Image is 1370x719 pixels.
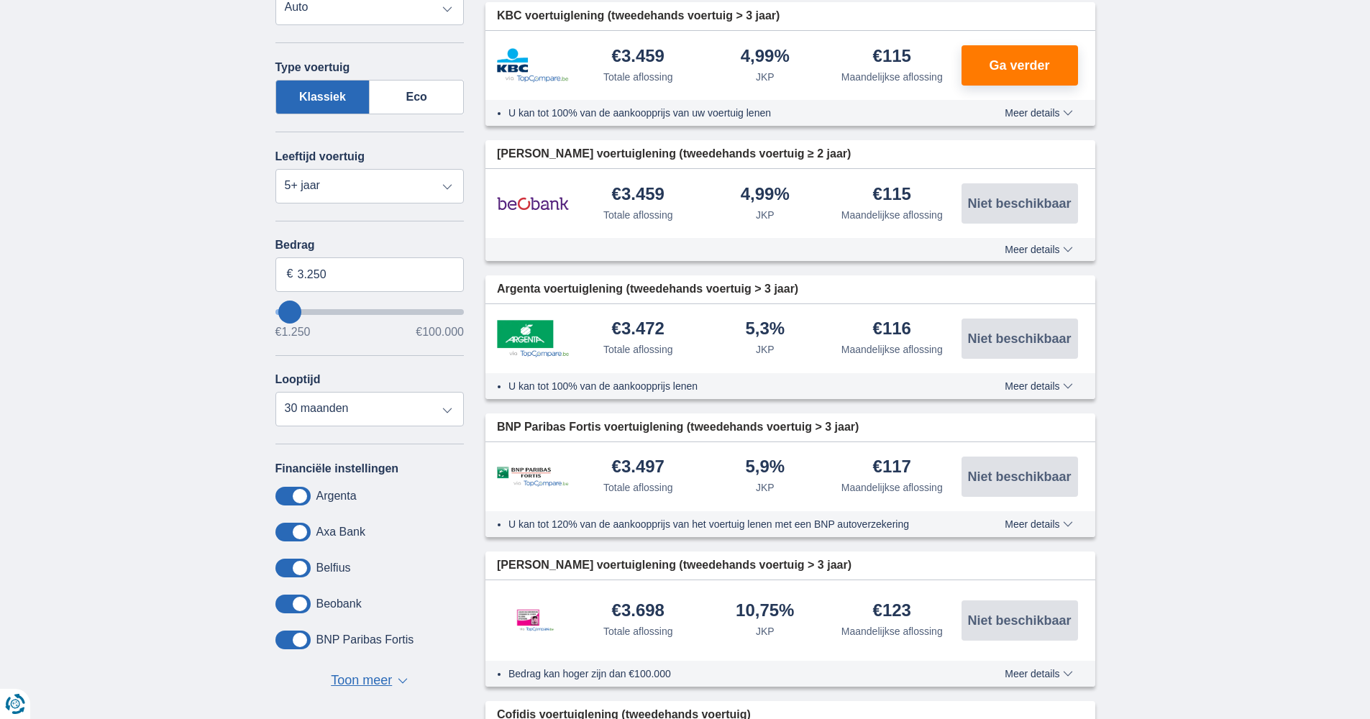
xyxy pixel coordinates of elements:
[287,266,293,283] span: €
[603,624,673,638] div: Totale aflossing
[1005,519,1072,529] span: Meer details
[1005,381,1072,391] span: Meer details
[612,186,665,205] div: €3.459
[497,467,569,487] img: product.pl.alt BNP Paribas Fortis
[497,48,569,83] img: product.pl.alt KBC
[508,517,952,531] li: U kan tot 120% van de aankoopprijs van het voertuig lenen met een BNP autoverzekering
[841,70,943,84] div: Maandelijkse aflossing
[994,518,1083,530] button: Meer details
[612,458,665,477] div: €3.497
[603,70,673,84] div: Totale aflossing
[873,186,911,205] div: €115
[603,208,673,222] div: Totale aflossing
[331,672,392,690] span: Toon meer
[745,320,785,339] div: 5,3%
[275,150,365,163] label: Leeftijd voertuig
[994,107,1083,119] button: Meer details
[316,490,357,503] label: Argenta
[756,342,775,357] div: JKP
[603,342,673,357] div: Totale aflossing
[967,197,1071,210] span: Niet beschikbaar
[497,557,851,574] span: [PERSON_NAME] voertuiglening (tweedehands voertuig > 3 jaar)
[316,597,362,610] label: Beobank
[841,624,943,638] div: Maandelijkse aflossing
[756,480,775,495] div: JKP
[873,602,911,621] div: €123
[967,470,1071,483] span: Niet beschikbaar
[275,462,399,475] label: Financiële instellingen
[275,80,370,114] label: Klassiek
[1005,244,1072,255] span: Meer details
[508,379,952,393] li: U kan tot 100% van de aankoopprijs lenen
[275,373,321,386] label: Looptijd
[962,600,1078,641] button: Niet beschikbaar
[612,602,665,621] div: €3.698
[275,61,350,74] label: Type voertuig
[275,326,311,338] span: €1.250
[497,146,851,162] span: [PERSON_NAME] voertuiglening (tweedehands voertuig ≥ 2 jaar)
[1005,669,1072,679] span: Meer details
[994,244,1083,255] button: Meer details
[994,668,1083,679] button: Meer details
[962,183,1078,224] button: Niet beschikbaar
[962,45,1078,86] button: Ga verder
[736,602,794,621] div: 10,75%
[873,47,911,67] div: €115
[741,186,790,205] div: 4,99%
[316,526,365,539] label: Axa Bank
[398,678,408,684] span: ▼
[603,480,673,495] div: Totale aflossing
[508,106,952,120] li: U kan tot 100% van de aankoopprijs van uw voertuig lenen
[497,186,569,221] img: product.pl.alt Beobank
[841,208,943,222] div: Maandelijkse aflossing
[756,208,775,222] div: JKP
[508,667,952,681] li: Bedrag kan hoger zijn dan €100.000
[873,320,911,339] div: €116
[275,239,465,252] label: Bedrag
[967,614,1071,627] span: Niet beschikbaar
[316,633,414,646] label: BNP Paribas Fortis
[316,562,351,574] label: Belfius
[741,47,790,67] div: 4,99%
[756,624,775,638] div: JKP
[497,8,780,24] span: KBC voertuiglening (tweedehands voertuig > 3 jaar)
[873,458,911,477] div: €117
[612,320,665,339] div: €3.472
[756,70,775,84] div: JKP
[1005,108,1072,118] span: Meer details
[370,80,464,114] label: Eco
[275,309,465,315] input: wantToBorrow
[497,595,569,646] img: product.pl.alt Leemans Kredieten
[967,332,1071,345] span: Niet beschikbaar
[841,342,943,357] div: Maandelijkse aflossing
[497,320,569,357] img: product.pl.alt Argenta
[416,326,464,338] span: €100.000
[612,47,665,67] div: €3.459
[841,480,943,495] div: Maandelijkse aflossing
[745,458,785,477] div: 5,9%
[326,671,412,691] button: Toon meer ▼
[989,59,1049,72] span: Ga verder
[962,319,1078,359] button: Niet beschikbaar
[994,380,1083,392] button: Meer details
[497,419,859,436] span: BNP Paribas Fortis voertuiglening (tweedehands voertuig > 3 jaar)
[962,457,1078,497] button: Niet beschikbaar
[497,281,798,298] span: Argenta voertuiglening (tweedehands voertuig > 3 jaar)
